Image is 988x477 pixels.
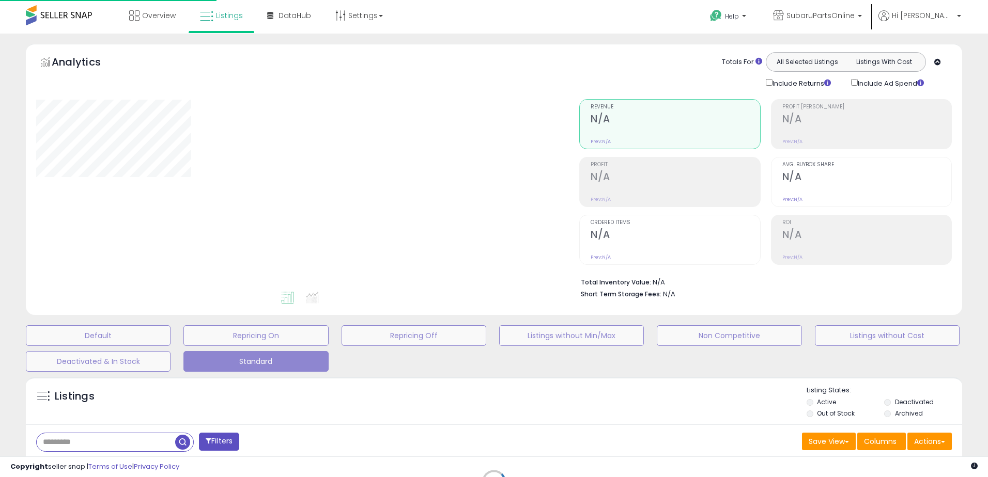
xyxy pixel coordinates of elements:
h2: N/A [591,229,760,243]
div: Totals For [722,57,762,67]
span: SubaruPartsOnline [786,10,855,21]
span: N/A [663,289,675,299]
button: Non Competitive [657,325,801,346]
div: seller snap | | [10,462,179,472]
button: Repricing Off [342,325,486,346]
small: Prev: N/A [591,254,611,260]
i: Get Help [709,9,722,22]
span: DataHub [279,10,311,21]
b: Total Inventory Value: [581,278,651,287]
button: All Selected Listings [769,55,846,69]
span: Profit [PERSON_NAME] [782,104,951,110]
span: Avg. Buybox Share [782,162,951,168]
a: Help [702,2,757,34]
span: Revenue [591,104,760,110]
li: N/A [581,275,944,288]
small: Prev: N/A [591,138,611,145]
button: Listings without Cost [815,325,960,346]
button: Standard [183,351,328,372]
span: Ordered Items [591,220,760,226]
button: Listings With Cost [845,55,922,69]
h2: N/A [591,113,760,127]
button: Listings without Min/Max [499,325,644,346]
div: Include Returns [758,77,843,89]
button: Deactivated & In Stock [26,351,171,372]
span: Profit [591,162,760,168]
a: Hi [PERSON_NAME] [878,10,961,34]
span: ROI [782,220,951,226]
span: Hi [PERSON_NAME] [892,10,954,21]
b: Short Term Storage Fees: [581,290,661,298]
small: Prev: N/A [782,138,802,145]
small: Prev: N/A [591,196,611,202]
div: Include Ad Spend [843,77,940,89]
h5: Analytics [52,55,121,72]
strong: Copyright [10,462,48,471]
span: Overview [142,10,176,21]
h2: N/A [782,113,951,127]
span: Listings [216,10,243,21]
span: Help [725,12,739,21]
button: Repricing On [183,325,328,346]
button: Default [26,325,171,346]
small: Prev: N/A [782,254,802,260]
small: Prev: N/A [782,196,802,202]
h2: N/A [782,171,951,185]
h2: N/A [591,171,760,185]
h2: N/A [782,229,951,243]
